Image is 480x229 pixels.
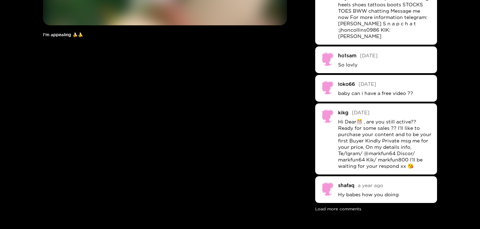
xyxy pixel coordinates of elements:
[43,32,287,37] h1: I'm appealing 🍌🍌
[338,90,432,96] p: baby can i have a free video ??
[338,191,432,198] p: Hy babes how you doing
[338,81,355,87] div: loko66
[358,183,383,188] span: a year ago
[338,62,432,68] p: So lovly
[338,110,348,115] div: kikg
[320,109,335,123] img: no-avatar.png
[315,206,361,211] button: Load more comments
[320,182,335,196] img: no-avatar.png
[338,183,354,188] div: shafaq
[359,81,376,87] span: [DATE]
[360,53,378,58] span: [DATE]
[352,110,369,115] span: [DATE]
[338,119,432,169] p: Hi Dear🎊 , are you still active?? Ready for some sales ?? I’ll like to purchase your content and ...
[338,53,356,58] div: ho1sam
[320,52,335,66] img: no-avatar.png
[320,80,335,94] img: no-avatar.png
